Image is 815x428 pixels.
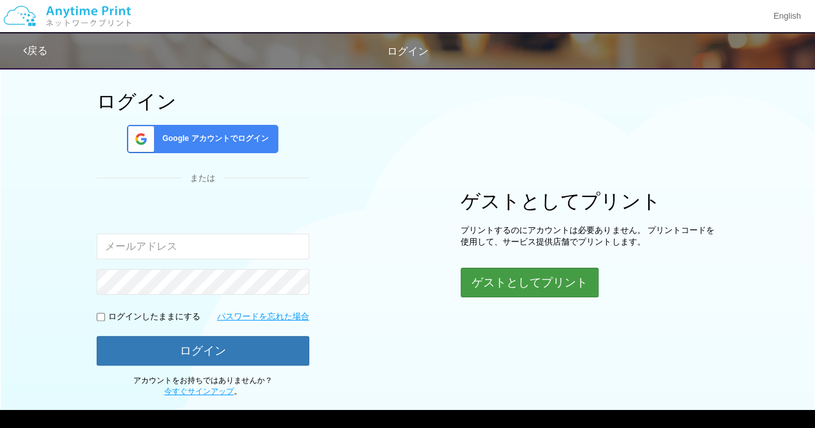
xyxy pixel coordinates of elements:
button: ログイン [97,336,309,366]
p: ログインしたままにする [108,311,200,323]
a: 今すぐサインアップ [164,387,234,396]
h1: ゲストとしてプリント [461,191,718,212]
span: Google アカウントでログイン [157,133,269,144]
input: メールアドレス [97,234,309,259]
p: プリントするのにアカウントは必要ありません。 プリントコードを使用して、サービス提供店舗でプリントします。 [461,225,718,248]
button: ゲストとしてプリント [461,268,599,297]
h1: ログイン [97,91,309,112]
p: アカウントをお持ちではありませんか？ [97,375,309,397]
div: または [97,172,309,185]
a: 戻る [23,45,48,56]
a: パスワードを忘れた場合 [217,311,309,323]
span: 。 [164,387,242,396]
span: ログイン [387,46,428,57]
